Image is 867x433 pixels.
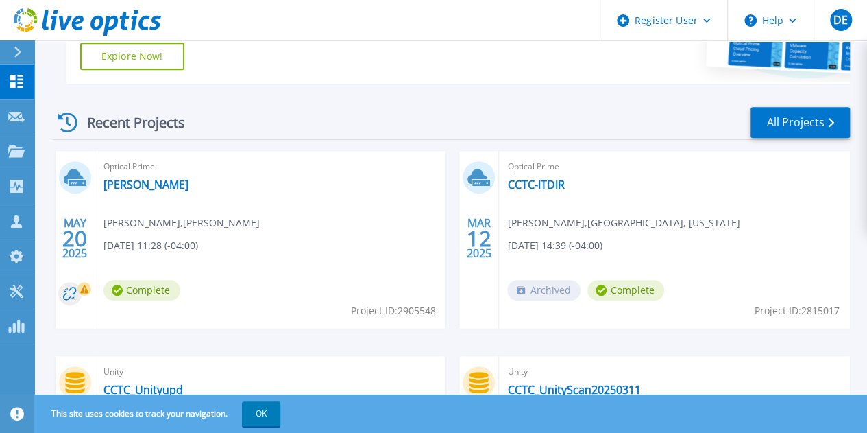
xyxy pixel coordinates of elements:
[507,178,564,191] a: CCTC-ITDIR
[833,14,848,25] span: DE
[750,107,850,138] a: All Projects
[103,178,188,191] a: [PERSON_NAME]
[507,280,581,301] span: Archived
[507,383,640,397] a: CCTC_UnityScan20250311
[507,215,740,231] span: [PERSON_NAME] , [GEOGRAPHIC_DATA], [US_STATE]
[587,280,664,301] span: Complete
[103,364,438,379] span: Unity
[755,303,840,318] span: Project ID: 2815017
[103,238,198,253] span: [DATE] 11:28 (-04:00)
[53,106,204,139] div: Recent Projects
[103,280,180,301] span: Complete
[62,213,88,264] div: MAY 2025
[466,213,492,264] div: MAR 2025
[507,159,842,174] span: Optical Prime
[467,233,491,244] span: 12
[350,303,435,318] span: Project ID: 2905548
[38,401,280,426] span: This site uses cookies to track your navigation.
[80,43,184,70] a: Explore Now!
[103,383,183,397] a: CCTC_Unityupd
[507,238,602,253] span: [DATE] 14:39 (-04:00)
[242,401,280,426] button: OK
[62,233,87,244] span: 20
[507,364,842,379] span: Unity
[103,215,260,231] span: [PERSON_NAME] , [PERSON_NAME]
[103,159,438,174] span: Optical Prime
